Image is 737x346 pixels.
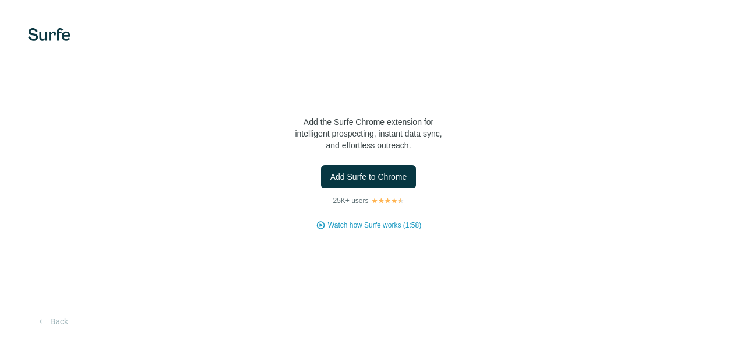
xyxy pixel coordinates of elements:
img: Surfe's logo [28,28,70,41]
button: Back [28,311,76,332]
button: Watch how Surfe works (1:58) [328,220,421,230]
p: Add the Surfe Chrome extension for intelligent prospecting, instant data sync, and effortless out... [252,116,485,151]
p: 25K+ users [333,195,368,206]
img: Rating Stars [371,197,404,204]
span: Add Surfe to Chrome [330,171,407,183]
h1: Let’s bring Surfe to your LinkedIn [252,60,485,107]
button: Add Surfe to Chrome [321,165,417,188]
